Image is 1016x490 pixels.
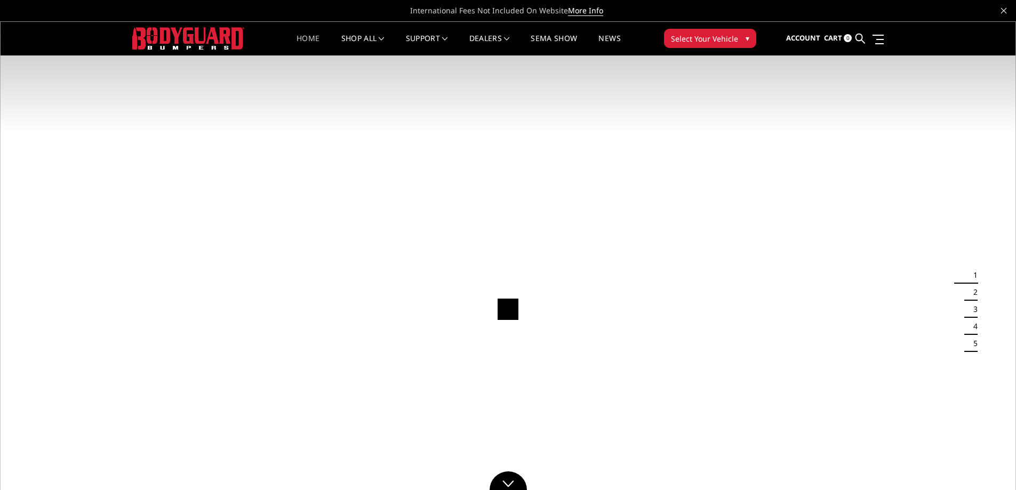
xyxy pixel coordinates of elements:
a: Dealers [469,35,510,55]
a: Support [406,35,448,55]
span: Cart [824,33,842,43]
a: Cart 0 [824,24,852,53]
a: More Info [568,5,603,16]
button: 1 of 5 [967,267,978,284]
a: SEMA Show [531,35,577,55]
button: 4 of 5 [967,318,978,335]
button: Select Your Vehicle [664,29,756,48]
a: Home [297,35,319,55]
span: Account [786,33,820,43]
a: Click to Down [490,471,527,490]
a: News [598,35,620,55]
span: ▾ [746,33,749,44]
a: Account [786,24,820,53]
span: 0 [844,34,852,42]
span: Select Your Vehicle [671,33,738,44]
button: 5 of 5 [967,335,978,352]
img: BODYGUARD BUMPERS [132,27,244,49]
button: 3 of 5 [967,301,978,318]
button: 2 of 5 [967,284,978,301]
a: shop all [341,35,385,55]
